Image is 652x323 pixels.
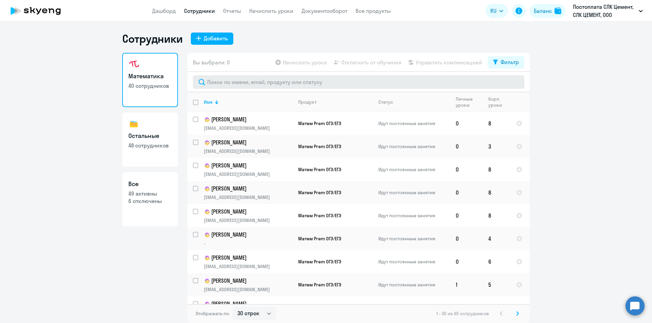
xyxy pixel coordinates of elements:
[534,7,552,15] div: Баланс
[204,208,292,216] p: [PERSON_NAME]
[223,7,241,14] a: Отчеты
[122,113,178,167] a: Остальные48 сотрудников
[204,231,292,246] a: child[PERSON_NAME]-
[152,7,176,14] a: Дашборд
[378,120,450,126] p: Идут постоянные занятия
[204,116,292,124] p: [PERSON_NAME]
[298,166,341,173] span: Матем Prem ОГЭ/ЕГЭ
[302,7,347,14] a: Документооборот
[204,162,292,170] p: [PERSON_NAME]
[298,120,341,126] span: Матем Prem ОГЭ/ЕГЭ
[378,99,450,105] div: Статус
[483,296,511,319] td: 6
[196,310,230,317] span: Отображать по:
[204,185,211,192] img: child
[204,139,292,154] a: child[PERSON_NAME][EMAIL_ADDRESS][DOMAIN_NAME]
[298,99,316,105] div: Продукт
[204,231,211,238] img: child
[378,236,450,242] p: Идут постоянные занятия
[184,7,215,14] a: Сотрудники
[490,7,496,15] span: RU
[298,99,373,105] div: Продукт
[298,259,341,265] span: Матем Prem ОГЭ/ЕГЭ
[204,263,292,269] p: [EMAIL_ADDRESS][DOMAIN_NAME]
[191,33,233,45] button: Добавить
[128,197,172,205] p: 6 отключены
[204,185,292,200] a: child[PERSON_NAME][EMAIL_ADDRESS][DOMAIN_NAME]
[483,112,511,135] td: 8
[204,278,211,284] img: child
[122,53,178,107] a: Математика40 сотрудников
[128,142,172,149] p: 48 сотрудников
[450,158,483,181] td: 0
[378,259,450,265] p: Идут постоянные занятия
[193,75,524,89] input: Поиск по имени, email, продукту или статусу
[530,4,565,18] button: Балансbalance
[128,180,172,188] h3: Все
[128,59,139,70] img: math
[450,296,483,319] td: 0
[128,82,172,89] p: 40 сотрудников
[569,3,646,19] button: Постоплата СЛК Цемент, СЛК ЦЕМЕНТ, ООО
[488,96,510,108] div: Корп. уроки
[450,135,483,158] td: 0
[483,181,511,204] td: 8
[128,190,172,197] p: 49 активны
[204,185,292,193] p: [PERSON_NAME]
[249,7,293,14] a: Начислить уроки
[450,181,483,204] td: 0
[204,99,292,105] div: Имя
[204,254,292,269] a: child[PERSON_NAME][EMAIL_ADDRESS][DOMAIN_NAME]
[122,172,178,226] a: Все49 активны6 отключены
[573,3,636,19] p: Постоплата СЛК Цемент, СЛК ЦЕМЕНТ, ООО
[204,171,292,177] p: [EMAIL_ADDRESS][DOMAIN_NAME]
[483,227,511,250] td: 4
[204,231,292,239] p: [PERSON_NAME]
[204,286,292,292] p: [EMAIL_ADDRESS][DOMAIN_NAME]
[128,132,172,140] h3: Остальные
[204,300,292,308] p: [PERSON_NAME]
[378,282,450,288] p: Идут постоянные занятия
[356,7,391,14] a: Все продукты
[378,213,450,219] p: Идут постоянные занятия
[204,162,211,169] img: child
[204,240,292,246] p: -
[450,204,483,227] td: 0
[488,56,524,68] button: Фильтр
[193,58,230,66] span: Вы выбрали: 0
[456,96,483,108] div: Личные уроки
[204,208,292,223] a: child[PERSON_NAME][EMAIL_ADDRESS][DOMAIN_NAME]
[204,255,211,261] img: child
[204,277,292,285] p: [PERSON_NAME]
[204,116,211,123] img: child
[204,162,292,177] a: child[PERSON_NAME][EMAIL_ADDRESS][DOMAIN_NAME]
[436,310,489,317] span: 1 - 30 из 40 сотрудников
[488,96,504,108] div: Корп. уроки
[204,139,211,146] img: child
[204,148,292,154] p: [EMAIL_ADDRESS][DOMAIN_NAME]
[483,204,511,227] td: 8
[501,58,519,66] div: Фильтр
[204,125,292,131] p: [EMAIL_ADDRESS][DOMAIN_NAME]
[204,254,292,262] p: [PERSON_NAME]
[298,282,341,288] span: Матем Prem ОГЭ/ЕГЭ
[204,34,228,42] div: Добавить
[450,227,483,250] td: 0
[204,139,292,147] p: [PERSON_NAME]
[450,273,483,296] td: 1
[555,7,561,14] img: balance
[298,189,341,196] span: Матем Prem ОГЭ/ЕГЭ
[128,72,172,81] h3: Математика
[483,273,511,296] td: 5
[204,217,292,223] p: [EMAIL_ADDRESS][DOMAIN_NAME]
[204,300,292,316] a: child[PERSON_NAME][EMAIL_ADDRESS][DOMAIN_NAME]
[122,32,183,45] h1: Сотрудники
[483,135,511,158] td: 3
[456,96,476,108] div: Личные уроки
[486,4,508,18] button: RU
[378,99,393,105] div: Статус
[378,166,450,173] p: Идут постоянные занятия
[378,143,450,149] p: Идут постоянные занятия
[483,250,511,273] td: 6
[298,143,341,149] span: Матем Prem ОГЭ/ЕГЭ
